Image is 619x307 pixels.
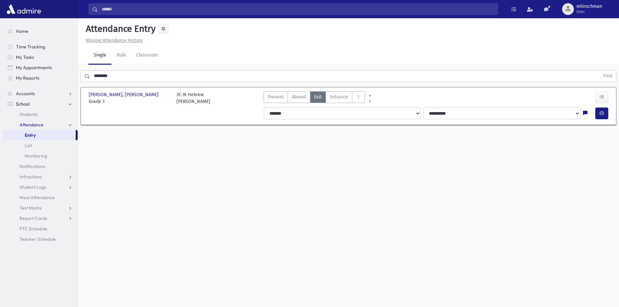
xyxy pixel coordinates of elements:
[176,91,210,105] div: 3C-M Hebrew [PERSON_NAME]
[3,192,78,203] a: Meal Attendance
[576,4,602,9] span: mhirschman
[19,215,47,221] span: Report Cards
[19,195,55,200] span: Meal Attendance
[19,174,42,180] span: Infractions
[264,91,365,105] div: AttTypes
[83,23,156,34] h5: Attendance Entry
[25,143,32,148] span: List
[16,54,34,60] span: My Tasks
[3,26,78,36] a: Home
[19,163,45,169] span: Notifications
[3,88,78,99] a: Accounts
[19,184,46,190] span: Student Logs
[25,132,36,138] span: Entry
[330,94,348,100] span: Entrance
[268,94,284,100] span: Present
[89,91,160,98] span: [PERSON_NAME], [PERSON_NAME]
[3,234,78,244] a: Teacher Schedule
[3,62,78,73] a: My Appointments
[111,46,131,65] a: Bulk
[3,172,78,182] a: Infractions
[3,99,78,109] a: School
[3,161,78,172] a: Notifications
[314,94,322,100] span: Exit
[576,9,602,14] span: User
[19,205,42,211] span: Test Marks
[5,3,43,16] img: AdmirePro
[3,109,78,120] a: Students
[3,213,78,224] a: Report Cards
[16,75,39,81] span: My Reports
[16,91,35,96] span: Accounts
[3,224,78,234] a: PTC Schedule
[3,73,78,83] a: My Reports
[600,70,616,82] button: Find
[3,42,78,52] a: Time Tracking
[83,38,143,43] a: Missing Attendance History
[86,38,143,43] u: Missing Attendance History
[16,65,52,70] span: My Appointments
[292,94,306,100] span: Absent
[88,46,111,65] a: Single
[3,151,78,161] a: Monitoring
[3,130,76,140] a: Entry
[16,28,28,34] span: Home
[3,203,78,213] a: Test Marks
[3,182,78,192] a: Student Logs
[3,140,78,151] a: List
[19,122,44,128] span: Attendance
[3,52,78,62] a: My Tasks
[16,101,30,107] span: School
[131,46,163,65] a: Classroom
[25,153,47,159] span: Monitoring
[98,3,498,15] input: Search
[19,236,56,242] span: Teacher Schedule
[19,111,37,117] span: Students
[19,226,47,232] span: PTC Schedule
[89,98,170,105] span: Grade 3
[3,120,78,130] a: Attendance
[16,44,45,50] span: Time Tracking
